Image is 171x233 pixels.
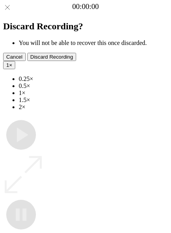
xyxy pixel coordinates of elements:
[19,90,168,97] li: 1×
[3,21,168,32] h2: Discard Recording?
[19,97,168,104] li: 1.5×
[19,82,168,90] li: 0.5×
[72,2,99,11] a: 00:00:00
[3,53,26,61] button: Cancel
[27,53,77,61] button: Discard Recording
[19,75,168,82] li: 0.25×
[19,39,168,47] li: You will not be able to recover this once discarded.
[6,62,9,68] span: 1
[3,61,15,69] button: 1×
[19,104,168,111] li: 2×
